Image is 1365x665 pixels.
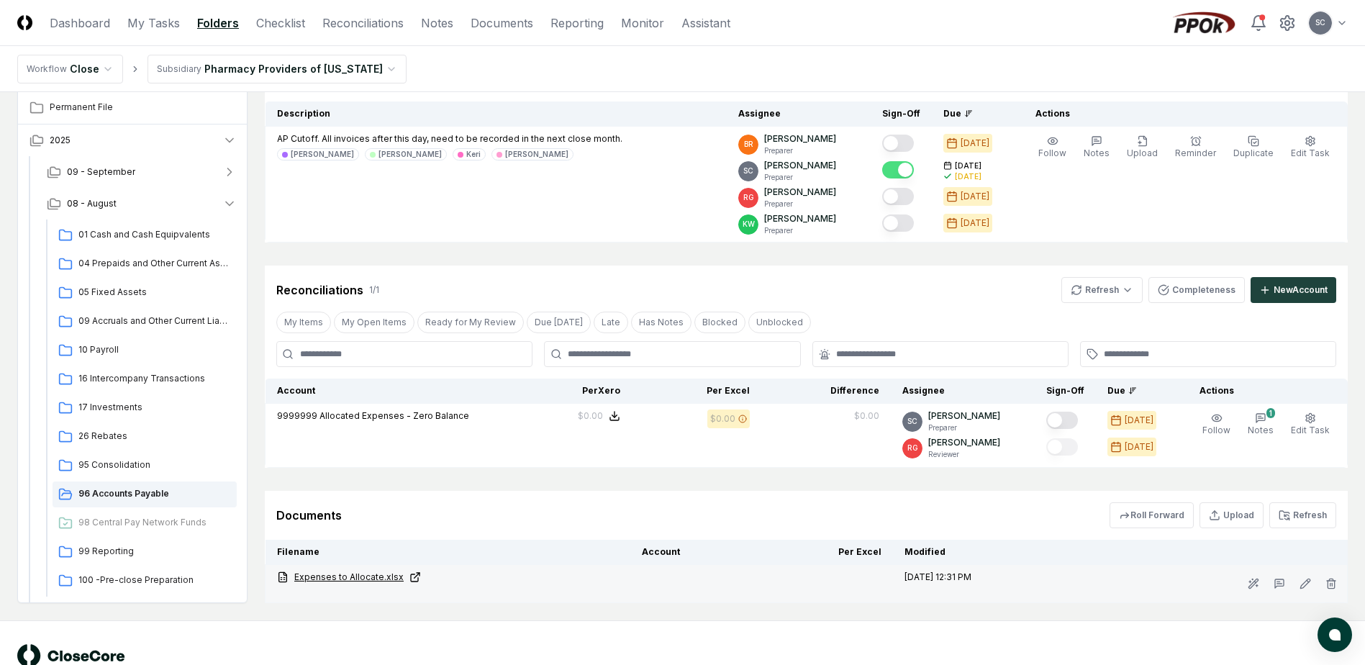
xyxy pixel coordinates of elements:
a: 10 Payroll [53,338,237,363]
div: $0.00 [578,410,603,422]
span: 9999999 [277,410,317,421]
a: 100 -Pre-close Preparation [53,568,237,594]
th: Difference [761,379,891,404]
p: Reviewer [928,449,1000,460]
div: 08 - August [35,220,248,600]
a: 05 Fixed Assets [53,280,237,306]
div: [DATE] [961,190,989,203]
a: Folders [197,14,239,32]
th: Per Excel [763,540,893,565]
button: Notes [1081,132,1112,163]
div: [DATE] [955,171,981,182]
span: SC [1315,17,1325,28]
div: Actions [1188,384,1336,397]
span: Edit Task [1291,148,1330,158]
span: 100 -Pre-close Preparation [78,574,231,587]
div: Account [277,384,491,397]
span: [DATE] [955,160,981,171]
div: Due [1107,384,1165,397]
th: Assignee [891,379,1035,404]
th: Modified [893,540,1089,565]
div: Due [943,107,1001,120]
th: Sign-Off [1035,379,1096,404]
button: Mark complete [882,188,914,205]
div: $0.00 [710,412,735,425]
div: [PERSON_NAME] [291,149,354,160]
p: Preparer [928,422,1000,433]
button: Completeness [1148,277,1245,303]
div: 1 [1266,408,1275,418]
p: Preparer [764,172,836,183]
button: Due Today [527,312,591,333]
a: Notes [421,14,453,32]
span: RG [907,443,918,453]
button: Upload [1200,502,1264,528]
button: 2025 [18,125,248,156]
p: [PERSON_NAME] [928,410,1000,422]
div: 1 / 1 [369,284,379,297]
th: Filename [266,540,630,565]
p: Preparer [764,145,836,156]
div: Actions [1024,107,1336,120]
th: Sign-Off [871,101,932,127]
span: 26 Rebates [78,430,231,443]
button: NewAccount [1251,277,1336,303]
span: 96 Accounts Payable [78,487,231,500]
span: KW [743,219,755,230]
span: 95 Consolidation [78,458,231,471]
button: Edit Task [1288,410,1333,440]
div: Subsidiary [157,63,201,76]
a: Expenses to Allocate.xlsx [277,571,619,584]
div: Workflow [27,63,67,76]
a: Reconciliations [322,14,404,32]
span: SC [907,416,917,427]
button: 08 - August [35,188,248,220]
span: Follow [1038,148,1066,158]
span: SC [743,166,753,176]
span: Notes [1084,148,1110,158]
div: [DATE] [961,137,989,150]
span: 05 Fixed Assets [78,286,231,299]
button: 1Notes [1245,410,1276,440]
span: Follow [1202,425,1230,435]
a: 16 Intercompany Transactions [53,366,237,392]
button: 07 - July [35,600,248,631]
span: 09 - September [67,166,135,178]
button: Refresh [1061,277,1143,303]
span: BR [744,139,753,150]
img: PPOk logo [1169,12,1238,35]
a: Monitor [621,14,664,32]
span: RG [743,192,754,203]
button: Follow [1200,410,1233,440]
button: Edit Task [1288,132,1333,163]
button: Has Notes [631,312,691,333]
button: Roll Forward [1110,502,1194,528]
p: [PERSON_NAME] [764,186,836,199]
span: 99 Reporting [78,545,231,558]
button: Mark complete [882,161,914,178]
span: Notes [1248,425,1274,435]
nav: breadcrumb [17,55,407,83]
span: Upload [1127,148,1158,158]
button: Follow [1035,132,1069,163]
button: atlas-launcher [1318,617,1352,652]
p: [PERSON_NAME] [764,212,836,225]
span: 16 Intercompany Transactions [78,372,231,385]
button: My Items [276,312,331,333]
div: [DATE] [961,217,989,230]
button: Upload [1124,132,1161,163]
div: [DATE] [1125,414,1153,427]
div: [DATE] [1125,440,1153,453]
th: Per Xero [502,379,632,404]
span: Allocated Expenses - Zero Balance [319,410,469,421]
a: 98 Central Pay Network Funds [53,510,237,536]
a: 99 Reporting [53,539,237,565]
div: [PERSON_NAME] [378,149,442,160]
span: 98 Central Pay Network Funds [78,516,231,529]
button: 09 - September [35,156,248,188]
div: $0.00 [854,410,879,422]
button: My Open Items [334,312,414,333]
a: 01 Cash and Cash Equipvalents [53,222,237,248]
button: SC [1307,10,1333,36]
button: Late [594,312,628,333]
